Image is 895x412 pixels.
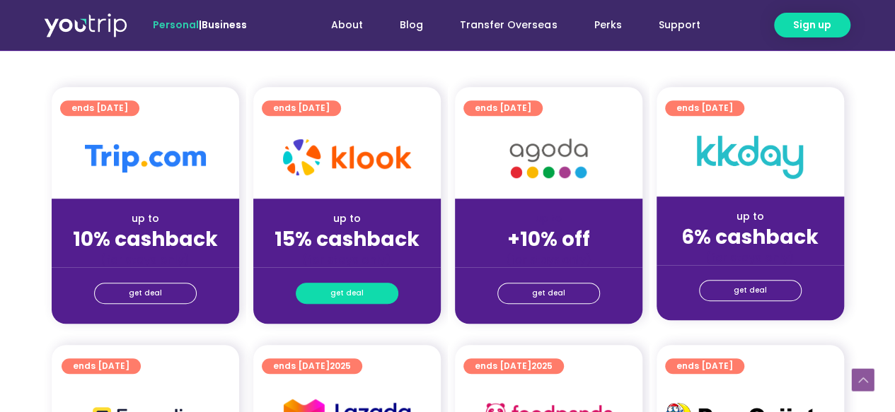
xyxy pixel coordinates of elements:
[265,211,429,226] div: up to
[497,283,600,304] a: get deal
[475,358,553,374] span: ends [DATE]
[153,18,247,32] span: |
[313,12,381,38] a: About
[262,358,362,374] a: ends [DATE]2025
[273,100,330,116] span: ends [DATE]
[734,281,767,300] span: get deal
[265,252,429,267] div: (for stays only)
[296,283,398,304] a: get deal
[665,100,744,116] a: ends [DATE]
[62,358,141,374] a: ends [DATE]
[531,360,553,372] span: 2025
[273,358,351,374] span: ends [DATE]
[681,223,819,251] strong: 6% cashback
[381,12,441,38] a: Blog
[793,18,831,33] span: Sign up
[676,358,733,374] span: ends [DATE]
[640,12,718,38] a: Support
[71,100,128,116] span: ends [DATE]
[262,100,341,116] a: ends [DATE]
[63,211,228,226] div: up to
[153,18,199,32] span: Personal
[668,250,833,265] div: (for stays only)
[668,209,833,224] div: up to
[441,12,575,38] a: Transfer Overseas
[532,283,565,303] span: get deal
[129,283,162,303] span: get deal
[202,18,247,32] a: Business
[699,280,802,301] a: get deal
[275,225,420,253] strong: 15% cashback
[575,12,640,38] a: Perks
[475,100,531,116] span: ends [DATE]
[676,100,733,116] span: ends [DATE]
[774,13,850,37] a: Sign up
[507,225,590,253] strong: +10% off
[94,283,197,304] a: get deal
[330,360,351,372] span: 2025
[463,100,543,116] a: ends [DATE]
[330,283,364,303] span: get deal
[536,211,562,225] span: up to
[665,358,744,374] a: ends [DATE]
[63,252,228,267] div: (for stays only)
[73,225,218,253] strong: 10% cashback
[60,100,139,116] a: ends [DATE]
[463,358,564,374] a: ends [DATE]2025
[466,252,631,267] div: (for stays only)
[285,12,718,38] nav: Menu
[73,358,129,374] span: ends [DATE]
